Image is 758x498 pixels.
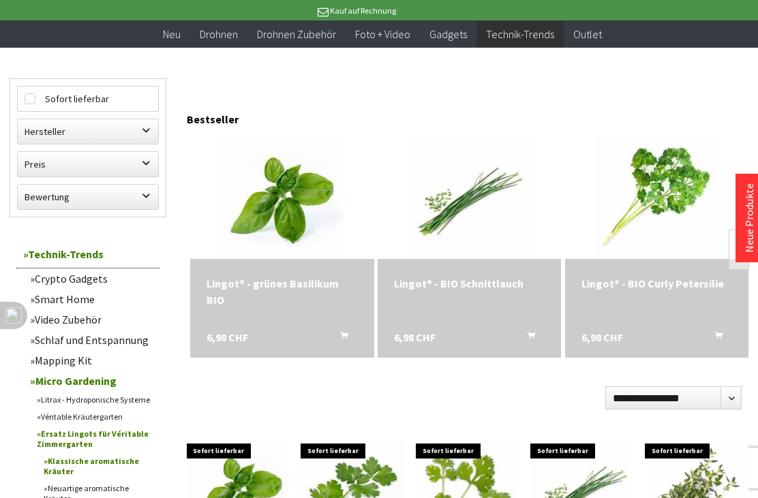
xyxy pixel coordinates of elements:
button: In den Warenkorb [324,329,357,347]
a: Foto + Video [346,20,420,48]
a: Gadgets [420,20,476,48]
a: Lingot® - grünes Basilikum BIO 6,98 CHF In den Warenkorb [207,275,357,308]
img: Lingot® - grünes Basilikum BIO [221,136,344,259]
a: Smart Home [23,289,160,309]
a: Drohnen [190,20,247,48]
span: Outlet [573,27,602,41]
a: Neue Produkte [742,183,756,253]
a: Micro Gardening [23,371,160,391]
label: Hersteller [18,119,158,144]
a: Crypto Gadgets [23,268,160,289]
a: Neu [153,20,190,48]
img: Lingot® - BIO Schnittlauch [408,136,531,259]
a: Klassische aromatische Kräuter [37,452,160,480]
a: Lingot® - BIO Schnittlauch 6,98 CHF In den Warenkorb [394,275,545,292]
span: 6,98 CHF [207,329,248,345]
span: Foto + Video [355,27,410,41]
div: Lingot® - BIO Schnittlauch [394,275,545,292]
a: Mapping Kit [23,350,160,371]
span: Neu [163,27,181,41]
h1: Klassische aromatische Kräuter [10,17,748,51]
div: Lingot® - BIO Curly Petersilie [581,275,732,292]
button: In den Warenkorb [698,329,731,347]
label: Bewertung [18,185,158,209]
span: 6,98 CHF [394,329,436,345]
a: Litrax - Hydroponische Systeme [30,391,160,408]
a: Video Zubehör [23,309,160,330]
a: Schlaf und Entspannung [23,330,160,350]
div: Lingot® - grünes Basilikum BIO [207,275,357,308]
a: Technik-Trends [476,20,564,48]
a: Ersatz Lingots für Véritable Zimmergarten [30,425,160,452]
span: Technik-Trends [486,27,554,41]
div: Bestseller [187,99,748,133]
span: Drohnen Zubehör [257,27,336,41]
span: Gadgets [429,27,467,41]
a: Outlet [564,20,611,48]
span: Drohnen [200,27,238,41]
img: Lingot® - BIO Curly Petersilie [595,136,718,259]
a: Drohnen Zubehör [247,20,346,48]
a: Lingot® - BIO Curly Petersilie 6,98 CHF In den Warenkorb [581,275,732,292]
label: Sofort lieferbar [18,87,158,111]
span: 6,98 CHF [581,329,623,345]
a: Véritable Kräutergarten [30,408,160,425]
label: Preis [18,152,158,176]
a: Technik-Trends [16,240,160,268]
button: In den Warenkorb [511,329,543,347]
